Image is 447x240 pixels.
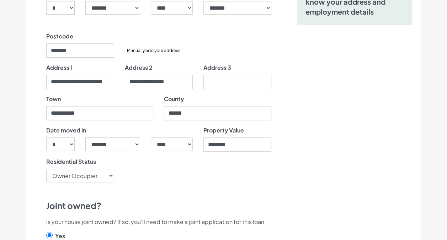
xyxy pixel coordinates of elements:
label: Town [46,95,61,103]
label: Residential Status [46,157,96,166]
button: Manually add your address [125,47,182,54]
label: Property Value [203,126,244,135]
p: Is your house joint owned? If so, you'll need to make a joint application for this loan [46,218,271,226]
label: Address 1 [46,63,73,72]
label: County [164,95,184,103]
h4: Joint owned? [46,200,271,212]
label: Address 3 [203,63,231,72]
label: Address 2 [125,63,153,72]
label: Date moved in [46,126,86,135]
label: Postcode [46,32,73,41]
